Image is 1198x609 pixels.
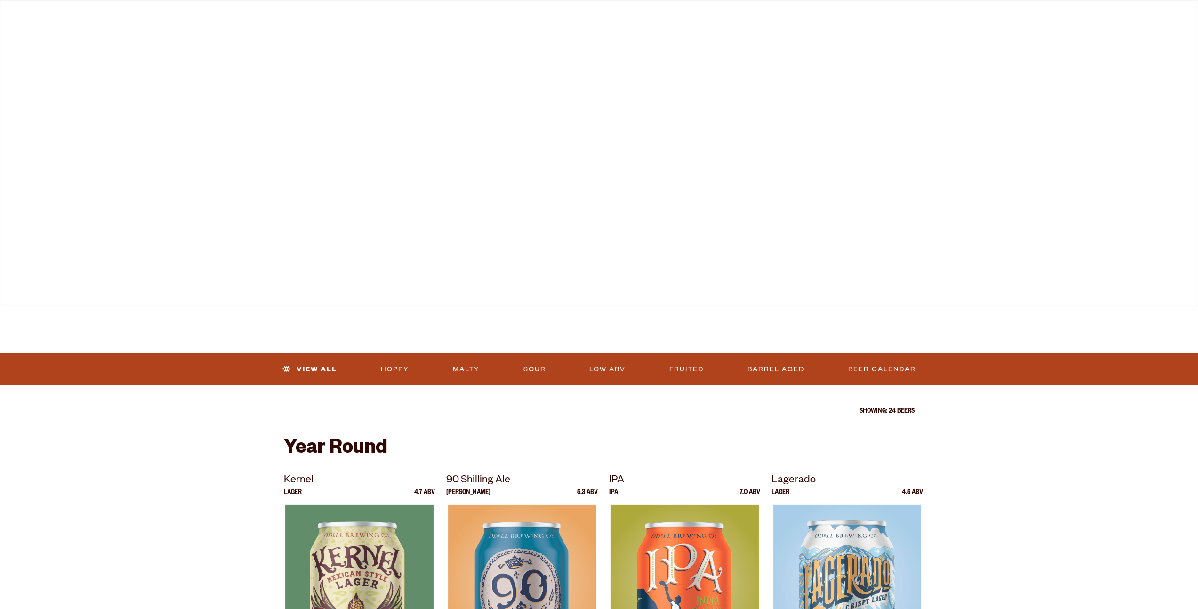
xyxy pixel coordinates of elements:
a: Beer Finder [844,6,916,27]
p: Lager [772,489,789,505]
h2: Year Round [284,438,915,461]
a: Malty [449,359,483,380]
span: Beer [275,12,298,19]
a: Gear [442,6,480,27]
p: 4.5 ABV [902,489,923,505]
p: 4.7 ABV [414,489,435,505]
a: Taprooms [341,6,405,27]
a: Odell Home [593,6,628,27]
p: Lager [284,489,302,505]
a: View All [278,359,341,380]
a: Winery [517,6,567,27]
a: Our Story [657,6,724,27]
p: 90 Shilling Ale [446,473,598,489]
a: Impact [760,6,807,27]
span: Taprooms [347,12,399,19]
p: 7.0 ABV [740,489,760,505]
p: [PERSON_NAME] [446,489,490,505]
p: Showing: 24 Beers [284,408,915,416]
p: IPA [609,473,761,489]
span: Gear [448,12,474,19]
span: Impact [766,12,801,19]
span: Our Story [663,12,717,19]
a: Beer [269,6,305,27]
p: Kernel [284,473,435,489]
a: Fruited [666,359,708,380]
p: Lagerado [772,473,923,489]
a: Low ABV [586,359,629,380]
a: Barrel Aged [744,359,808,380]
p: 5.3 ABV [577,489,598,505]
span: Winery [523,12,561,19]
a: Hoppy [377,359,413,380]
a: Beer Calendar [844,359,920,380]
p: IPA [609,489,618,505]
a: Sour [520,359,550,380]
span: Beer Finder [850,12,909,19]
